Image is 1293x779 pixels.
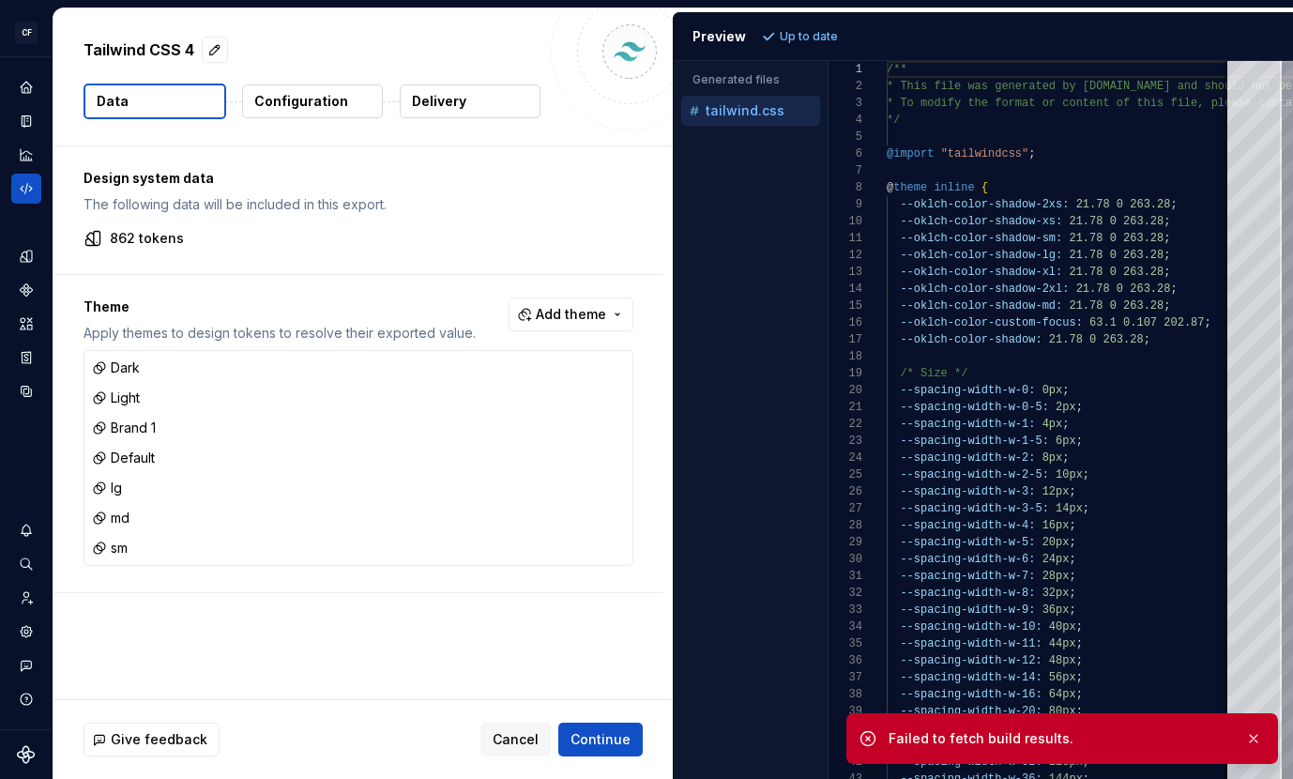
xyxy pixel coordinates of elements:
span: --spacing-width-w-0-5: [900,401,1048,414]
div: 20 [829,382,862,399]
p: Up to date [780,29,838,44]
span: ; [1062,384,1069,397]
span: --spacing-width-w-11: [900,637,1042,650]
a: Invite team [11,583,41,613]
p: Theme [84,298,476,316]
span: 263.28 [1123,249,1164,262]
div: 42 [829,754,862,771]
div: 40 [829,720,862,737]
span: ; [1069,485,1075,498]
div: 2 [829,78,862,95]
div: 17 [829,331,862,348]
span: --oklch-color-shadow-md: [900,299,1062,313]
span: 263.28 [1130,283,1170,296]
div: 15 [829,298,862,314]
span: * To modify the format or content of this file, p [887,97,1218,110]
span: --spacing-width-w-9: [900,603,1035,617]
div: 11 [829,230,862,247]
span: ; [1205,316,1211,329]
span: 263.28 [1123,215,1164,228]
div: 6 [829,145,862,162]
span: --spacing-width-w-2: [900,451,1035,465]
span: --oklch-color-custom-focus: [900,316,1082,329]
span: 263.28 [1123,299,1164,313]
span: --oklch-color-shadow: [900,333,1042,346]
span: 10px [1056,468,1083,481]
div: 9 [829,196,862,213]
span: 21.78 [1069,215,1103,228]
span: ; [1170,198,1177,211]
span: ; [1076,401,1083,414]
div: Documentation [11,106,41,136]
div: 3 [829,95,862,112]
span: ; [1164,249,1170,262]
div: 1 [829,61,862,78]
div: 8 [829,179,862,196]
p: Data [97,92,129,111]
span: ; [1069,603,1075,617]
div: Brand 1 [92,419,156,437]
span: --oklch-color-shadow-2xs: [900,198,1069,211]
div: 36 [829,652,862,669]
span: ; [1164,215,1170,228]
svg: Supernova Logo [17,745,36,764]
span: ; [1069,587,1075,600]
div: 27 [829,500,862,517]
span: inline [934,181,974,194]
div: 38 [829,686,862,703]
span: ; [1076,620,1083,634]
div: Components [11,275,41,305]
span: 0 [1117,283,1123,296]
div: 7 [829,162,862,179]
span: ; [1069,570,1075,583]
span: --spacing-width-w-6: [900,553,1035,566]
p: 862 tokens [110,229,184,248]
span: theme [893,181,927,194]
p: tailwind.css [706,103,784,118]
span: Add theme [536,305,606,324]
button: CF [4,12,49,53]
span: ; [1164,299,1170,313]
span: 21.78 [1076,283,1110,296]
span: 56px [1049,671,1076,684]
span: /* Size */ [900,367,967,380]
span: 40px [1049,620,1076,634]
a: Code automation [11,174,41,204]
span: ; [1028,147,1035,160]
span: 0 [1110,232,1117,245]
div: 21 [829,399,862,416]
div: Home [11,72,41,102]
span: 0.107 [1123,316,1157,329]
div: Light [92,389,140,407]
span: 8px [1042,451,1063,465]
div: 41 [829,737,862,754]
a: Assets [11,309,41,339]
span: 2px [1056,401,1076,414]
p: The following data will be included in this export. [84,195,633,214]
div: 5 [829,129,862,145]
button: Search ⌘K [11,549,41,579]
div: 39 [829,703,862,720]
span: 63.1 [1089,316,1117,329]
div: 24 [829,450,862,466]
div: Dark [92,359,140,377]
span: ; [1144,333,1150,346]
div: Storybook stories [11,343,41,373]
div: 14 [829,281,862,298]
a: Analytics [11,140,41,170]
button: tailwind.css [681,100,820,121]
span: ; [1069,553,1075,566]
span: 0 [1110,266,1117,279]
span: 21.78 [1069,299,1103,313]
span: Give feedback [111,730,207,749]
div: Contact support [11,650,41,680]
span: 4px [1042,418,1063,431]
div: 25 [829,466,862,483]
span: { [981,181,988,194]
p: Configuration [254,92,348,111]
span: ; [1069,536,1075,549]
div: 23 [829,433,862,450]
